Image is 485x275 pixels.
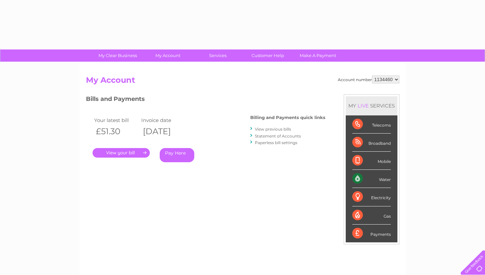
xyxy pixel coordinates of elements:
h4: Billing and Payments quick links [250,115,325,120]
a: Statement of Accounts [255,134,301,138]
a: My Account [141,49,195,62]
div: Telecoms [352,115,391,134]
a: My Clear Business [91,49,145,62]
h2: My Account [86,76,399,88]
td: Invoice date [140,116,187,125]
h3: Bills and Payments [86,94,325,106]
div: Payments [352,225,391,242]
div: Mobile [352,152,391,170]
div: Broadband [352,134,391,152]
a: Pay Here [160,148,194,162]
th: £51.30 [93,125,140,138]
a: Paperless bill settings [255,140,297,145]
a: . [93,148,150,158]
th: [DATE] [140,125,187,138]
div: LIVE [356,103,370,109]
a: Customer Help [241,49,295,62]
div: MY SERVICES [346,96,397,115]
a: View previous bills [255,127,291,132]
div: Account number [338,76,399,83]
td: Your latest bill [93,116,140,125]
a: Services [191,49,245,62]
div: Gas [352,206,391,225]
div: Electricity [352,188,391,206]
a: Make A Payment [291,49,345,62]
div: Water [352,170,391,188]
